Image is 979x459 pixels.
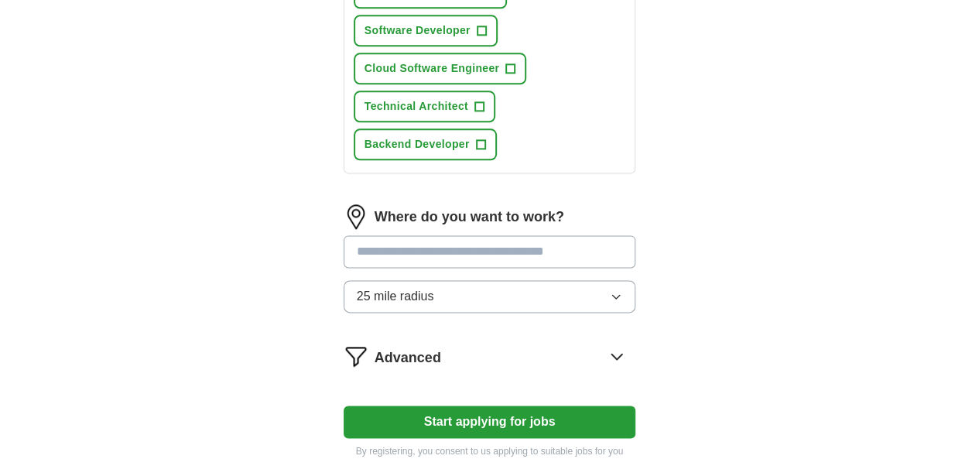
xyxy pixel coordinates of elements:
[354,53,527,84] button: Cloud Software Engineer
[344,344,368,368] img: filter
[354,15,498,46] button: Software Developer
[365,98,468,115] span: Technical Architect
[344,204,368,229] img: location.png
[357,287,434,306] span: 25 mile radius
[344,280,636,313] button: 25 mile radius
[365,22,471,39] span: Software Developer
[375,207,564,228] label: Where do you want to work?
[344,406,636,438] button: Start applying for jobs
[365,136,470,152] span: Backend Developer
[344,444,636,458] p: By registering, you consent to us applying to suitable jobs for you
[354,91,495,122] button: Technical Architect
[354,128,497,160] button: Backend Developer
[375,348,441,368] span: Advanced
[365,60,500,77] span: Cloud Software Engineer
